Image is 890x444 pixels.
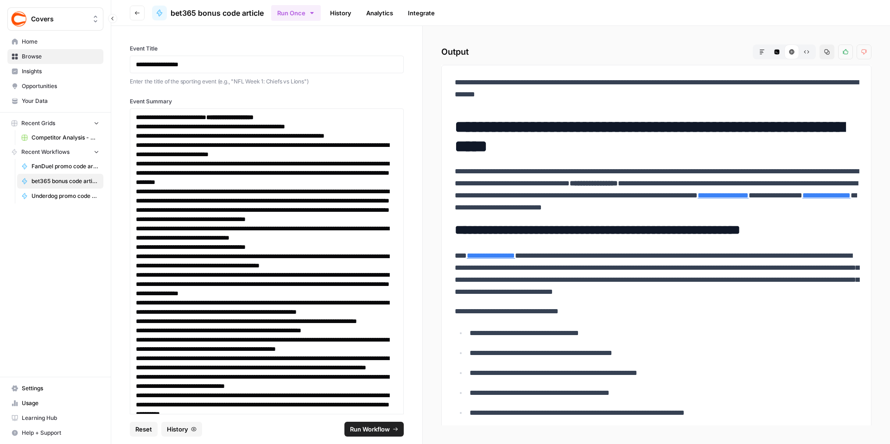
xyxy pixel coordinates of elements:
h2: Output [441,44,871,59]
span: Competitor Analysis - URL Specific Grid [32,133,99,142]
label: Event Title [130,44,404,53]
span: Usage [22,399,99,407]
span: History [167,425,188,434]
a: FanDuel promo code article [17,159,103,174]
button: Workspace: Covers [7,7,103,31]
a: Home [7,34,103,49]
a: Opportunities [7,79,103,94]
span: Covers [31,14,87,24]
p: Enter the title of the sporting event (e.g., "NFL Week 1: Chiefs vs Lions") [130,77,404,86]
span: bet365 bonus code article [32,177,99,185]
span: Your Data [22,97,99,105]
button: Run Workflow [344,422,404,437]
a: Integrate [402,6,440,20]
button: Recent Workflows [7,145,103,159]
span: Settings [22,384,99,393]
span: Recent Grids [21,119,55,127]
img: Covers Logo [11,11,27,27]
span: Help + Support [22,429,99,437]
span: Recent Workflows [21,148,70,156]
a: Your Data [7,94,103,108]
a: bet365 bonus code article [152,6,264,20]
button: Recent Grids [7,116,103,130]
a: History [324,6,357,20]
a: Learning Hub [7,411,103,425]
span: Run Workflow [350,425,390,434]
a: Settings [7,381,103,396]
span: Opportunities [22,82,99,90]
span: Insights [22,67,99,76]
span: Learning Hub [22,414,99,422]
label: Event Summary [130,97,404,106]
button: History [161,422,202,437]
button: Help + Support [7,425,103,440]
a: Insights [7,64,103,79]
a: Browse [7,49,103,64]
span: FanDuel promo code article [32,162,99,171]
span: bet365 bonus code article [171,7,264,19]
span: Home [22,38,99,46]
span: Reset [135,425,152,434]
a: Usage [7,396,103,411]
button: Reset [130,422,158,437]
span: Browse [22,52,99,61]
a: Underdog promo code article [17,189,103,203]
button: Run Once [271,5,321,21]
a: bet365 bonus code article [17,174,103,189]
span: Underdog promo code article [32,192,99,200]
a: Competitor Analysis - URL Specific Grid [17,130,103,145]
a: Analytics [361,6,399,20]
